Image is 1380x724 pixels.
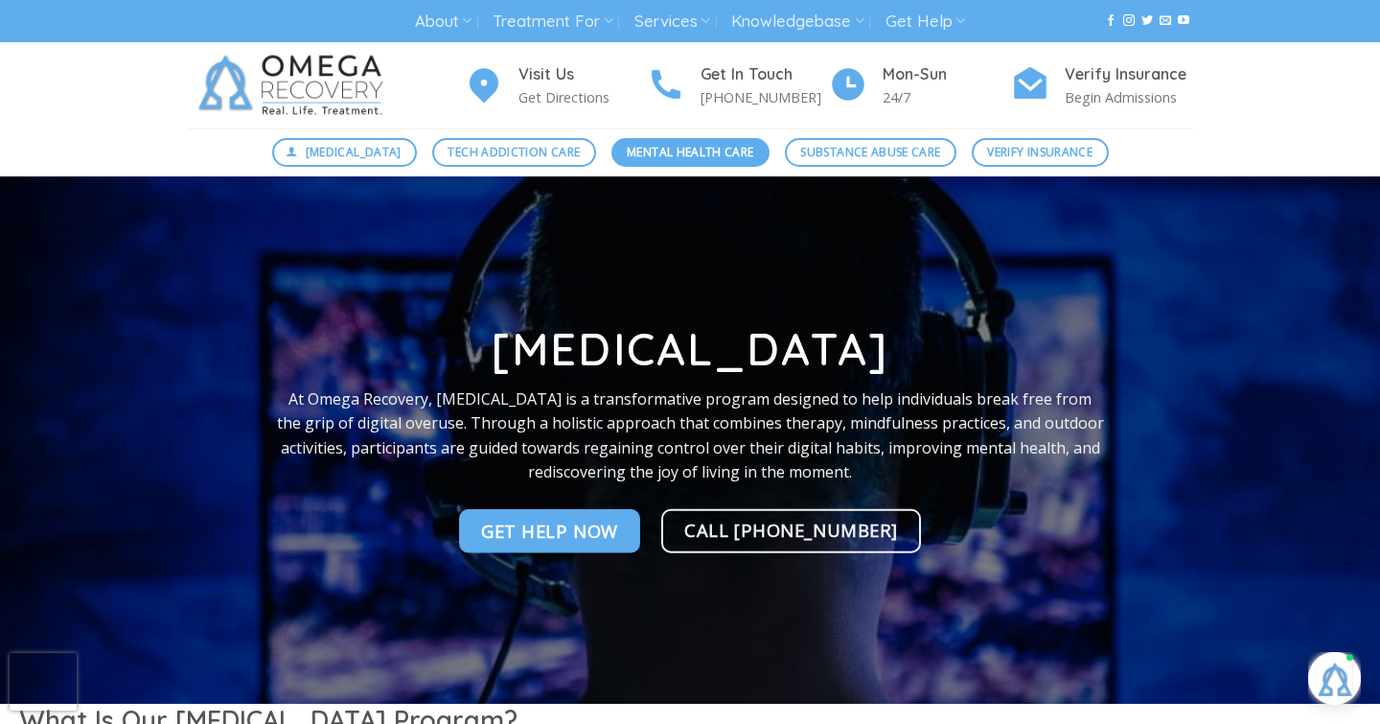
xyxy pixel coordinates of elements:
[1065,62,1193,87] h4: Verify Insurance
[1065,86,1193,108] p: Begin Admissions
[1123,14,1135,28] a: Follow on Instagram
[647,62,829,109] a: Get In Touch [PHONE_NUMBER]
[661,509,921,553] a: Call [PHONE_NUMBER]
[415,4,471,39] a: About
[883,86,1011,108] p: 24/7
[731,4,863,39] a: Knowledgebase
[518,86,647,108] p: Get Directions
[187,42,402,128] img: Omega Recovery
[459,509,640,553] a: Get Help NOw
[800,143,940,161] span: Substance Abuse Care
[785,138,956,167] a: Substance Abuse Care
[1160,14,1171,28] a: Send us an email
[1141,14,1153,28] a: Follow on Twitter
[481,517,618,545] span: Get Help NOw
[1011,62,1193,109] a: Verify Insurance Begin Admissions
[627,143,753,161] span: Mental Health Care
[987,143,1092,161] span: Verify Insurance
[10,653,77,711] iframe: reCAPTCHA
[684,516,898,544] span: Call [PHONE_NUMBER]
[611,138,770,167] a: Mental Health Care
[701,62,829,87] h4: Get In Touch
[701,86,829,108] p: [PHONE_NUMBER]
[518,62,647,87] h4: Visit Us
[1105,14,1116,28] a: Follow on Facebook
[465,62,647,109] a: Visit Us Get Directions
[493,4,612,39] a: Treatment For
[276,386,1104,484] p: At Omega Recovery, [MEDICAL_DATA] is a transformative program designed to help individuals break ...
[432,138,596,167] a: Tech Addiction Care
[491,321,888,377] strong: [MEDICAL_DATA]
[272,138,418,167] a: [MEDICAL_DATA]
[883,62,1011,87] h4: Mon-Sun
[1178,14,1189,28] a: Follow on YouTube
[448,143,580,161] span: Tech Addiction Care
[885,4,965,39] a: Get Help
[634,4,710,39] a: Services
[972,138,1109,167] a: Verify Insurance
[306,143,402,161] span: [MEDICAL_DATA]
